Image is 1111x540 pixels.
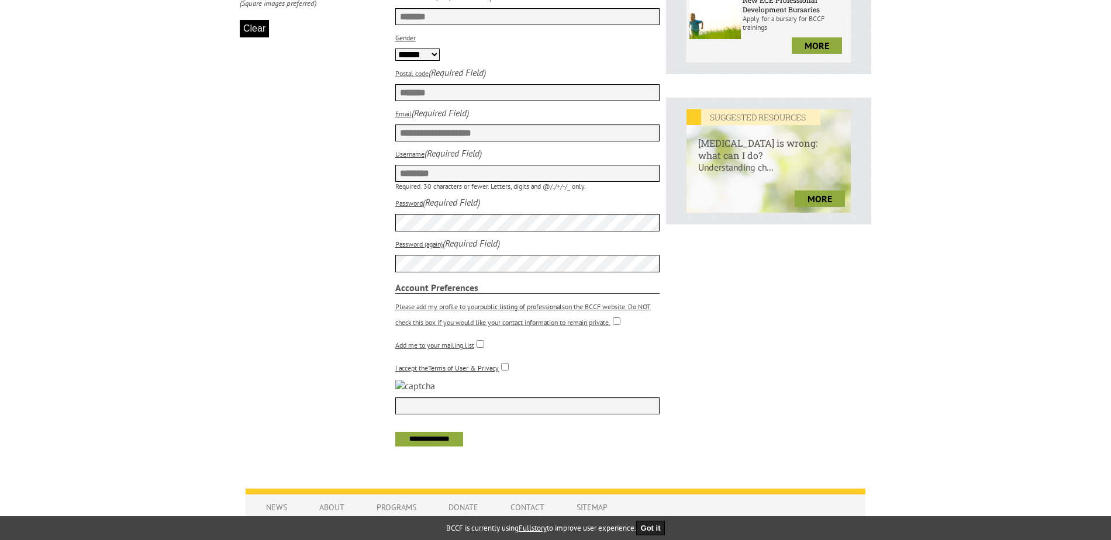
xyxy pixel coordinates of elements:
a: Terms of User & Privacy [428,364,499,372]
p: Apply for a bursary for BCCF trainings [743,14,848,32]
em: SUGGESTED RESOURCES [686,109,820,125]
a: Fullstory [519,523,547,533]
button: Clear [240,20,269,37]
label: I accept the [395,364,499,372]
label: Postal code [395,69,429,78]
i: (Required Field) [423,196,480,208]
a: News [254,496,299,518]
a: Programs [365,496,428,518]
a: more [792,37,842,54]
a: Donate [437,496,490,518]
strong: Account Preferences [395,282,660,294]
p: Understanding ch... [686,161,851,185]
button: Got it [636,521,665,535]
i: (Required Field) [425,147,482,159]
label: Add me to your mailing list [395,341,474,349]
label: Password (again) [395,240,443,248]
label: Username [395,150,425,158]
a: more [795,191,845,207]
label: Please add my profile to your on the BCCF website. Do NOT check this box if you would like your c... [395,302,651,327]
i: (Required Field) [412,107,469,119]
h6: [MEDICAL_DATA] is wrong: what can I do? [686,125,851,161]
label: Email [395,109,412,118]
a: About [308,496,356,518]
i: (Required Field) [429,67,486,78]
a: Sitemap [565,496,619,518]
label: Gender [395,33,416,42]
img: captcha [395,380,435,392]
a: public listing of professionals [480,302,565,311]
a: Contact [499,496,556,518]
i: (Required Field) [443,237,500,249]
p: Required. 30 characters or fewer. Letters, digits and @/./+/-/_ only. [395,182,660,191]
label: Password [395,199,423,207]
